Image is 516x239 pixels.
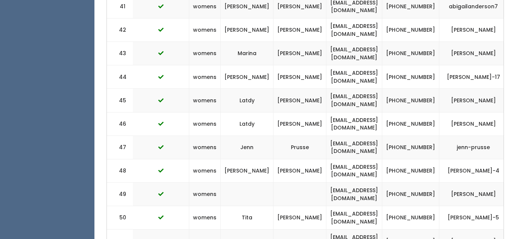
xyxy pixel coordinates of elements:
[439,112,508,136] td: [PERSON_NAME]
[326,112,382,136] td: [EMAIL_ADDRESS][DOMAIN_NAME]
[189,112,221,136] td: womens
[382,206,439,230] td: [PHONE_NUMBER]
[107,112,133,136] td: 46
[107,42,133,65] td: 43
[107,206,133,230] td: 50
[189,206,221,230] td: womens
[382,136,439,159] td: [PHONE_NUMBER]
[221,136,273,159] td: Jenn
[326,183,382,206] td: [EMAIL_ADDRESS][DOMAIN_NAME]
[221,112,273,136] td: Latdy
[439,159,508,182] td: [PERSON_NAME]-4
[189,65,221,89] td: womens
[326,89,382,112] td: [EMAIL_ADDRESS][DOMAIN_NAME]
[326,65,382,89] td: [EMAIL_ADDRESS][DOMAIN_NAME]
[382,42,439,65] td: [PHONE_NUMBER]
[273,18,326,42] td: [PERSON_NAME]
[221,65,273,89] td: [PERSON_NAME]
[382,18,439,42] td: [PHONE_NUMBER]
[326,206,382,230] td: [EMAIL_ADDRESS][DOMAIN_NAME]
[189,136,221,159] td: womens
[273,42,326,65] td: [PERSON_NAME]
[273,136,326,159] td: Prusse
[189,159,221,182] td: womens
[273,112,326,136] td: [PERSON_NAME]
[439,183,508,206] td: [PERSON_NAME]
[382,183,439,206] td: [PHONE_NUMBER]
[107,18,133,42] td: 42
[382,89,439,112] td: [PHONE_NUMBER]
[326,159,382,182] td: [EMAIL_ADDRESS][DOMAIN_NAME]
[273,65,326,89] td: [PERSON_NAME]
[382,112,439,136] td: [PHONE_NUMBER]
[439,18,508,42] td: [PERSON_NAME]
[107,65,133,89] td: 44
[382,65,439,89] td: [PHONE_NUMBER]
[221,42,273,65] td: Marina
[107,183,133,206] td: 49
[326,136,382,159] td: [EMAIL_ADDRESS][DOMAIN_NAME]
[221,89,273,112] td: Latdy
[439,206,508,230] td: [PERSON_NAME]-5
[189,18,221,42] td: womens
[439,136,508,159] td: jenn-prusse
[221,18,273,42] td: [PERSON_NAME]
[439,65,508,89] td: [PERSON_NAME]-17
[273,159,326,182] td: [PERSON_NAME]
[382,159,439,182] td: [PHONE_NUMBER]
[221,206,273,230] td: Tita
[189,42,221,65] td: womens
[189,183,221,206] td: womens
[273,206,326,230] td: [PERSON_NAME]
[326,42,382,65] td: [EMAIL_ADDRESS][DOMAIN_NAME]
[326,18,382,42] td: [EMAIL_ADDRESS][DOMAIN_NAME]
[107,136,133,159] td: 47
[273,89,326,112] td: [PERSON_NAME]
[107,159,133,182] td: 48
[107,89,133,112] td: 45
[221,159,273,182] td: [PERSON_NAME]
[439,89,508,112] td: [PERSON_NAME]
[189,89,221,112] td: womens
[439,42,508,65] td: [PERSON_NAME]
